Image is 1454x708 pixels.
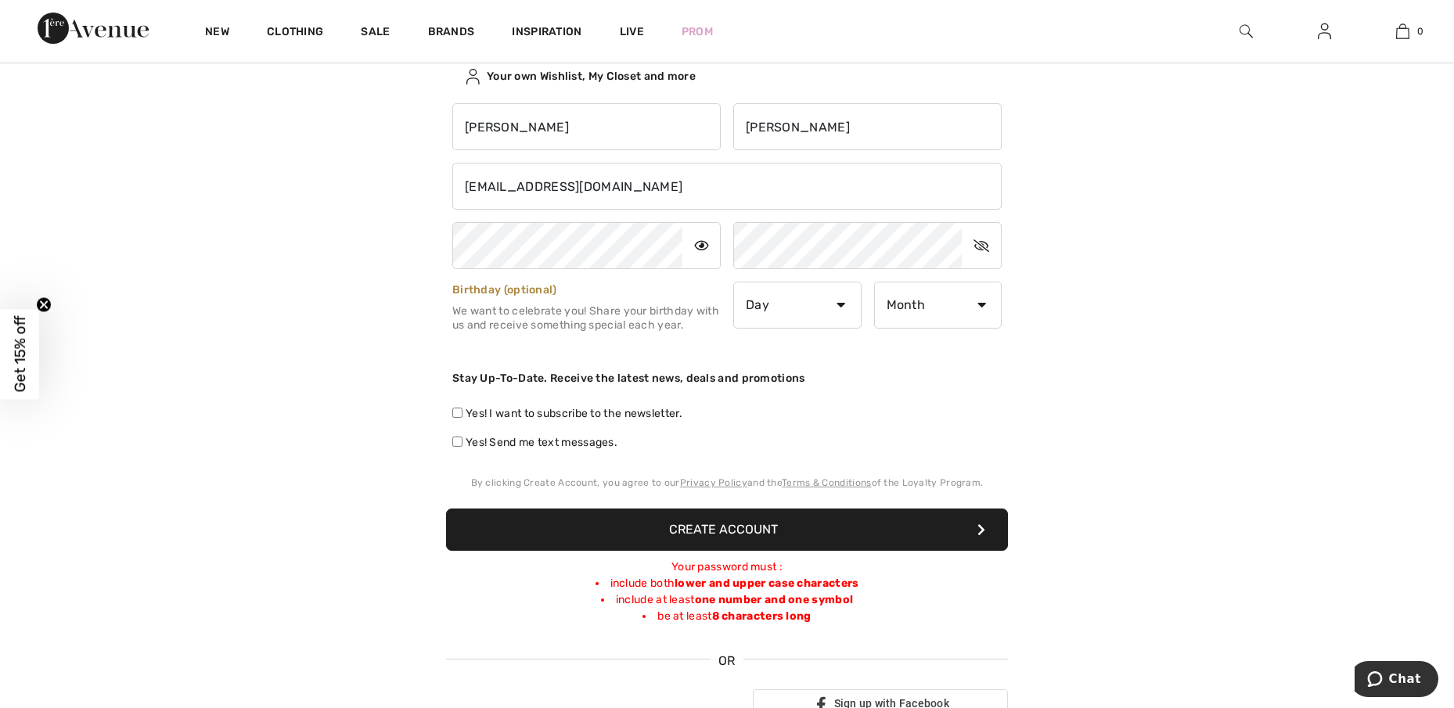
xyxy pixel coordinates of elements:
li: include both [454,575,1000,591]
label: Yes! I want to subscribe to the newsletter. [452,405,682,422]
a: Prom [682,23,713,40]
a: Brands [428,25,475,41]
a: Clothing [267,25,323,41]
li: be at least [454,608,1000,624]
img: 1ère Avenue [38,13,149,44]
span: 0 [1417,24,1423,38]
input: Yes! I want to subscribe to the newsletter. [452,408,462,418]
div: Stay Up-To-Date. Receive the latest news, deals and promotions [452,358,1002,399]
a: Sale [361,25,390,41]
li: include at least [454,591,1000,608]
b: one number and one symbol [695,593,854,606]
b: 8 characters long [712,609,812,623]
img: search the website [1240,22,1253,41]
a: New [205,25,229,41]
a: Live [620,23,644,40]
div: Your password must : [446,551,1008,632]
input: Yes! Send me text messages. [452,437,462,447]
a: Sign In [1305,22,1344,41]
a: Privacy Policy [680,477,747,488]
div: Birthday (optional) [452,282,721,298]
input: E-mail [452,163,1002,210]
div: We want to celebrate you! Share your birthday with us and receive something special each year. [452,304,721,332]
iframe: Opens a widget where you can chat to one of our agents [1355,661,1438,700]
div: Your own Wishlist, My Closet and more [465,68,989,84]
button: Create Account [446,509,1008,551]
span: Inspiration [512,25,581,41]
a: 0 [1364,22,1441,41]
input: Last name [733,103,1002,150]
button: Close teaser [36,296,52,312]
label: Yes! Send me text messages. [452,434,617,451]
input: First name [452,103,721,150]
img: ownWishlist.svg [465,69,480,84]
span: Get 15% off [11,316,29,393]
span: OR [711,652,743,670]
img: My Bag [1396,22,1409,41]
img: My Info [1318,22,1331,41]
a: Terms & Conditions [782,477,871,488]
b: lower and upper case characters [675,577,858,590]
div: By clicking Create Account, you agree to our and the of the Loyalty Program. [446,476,1008,490]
